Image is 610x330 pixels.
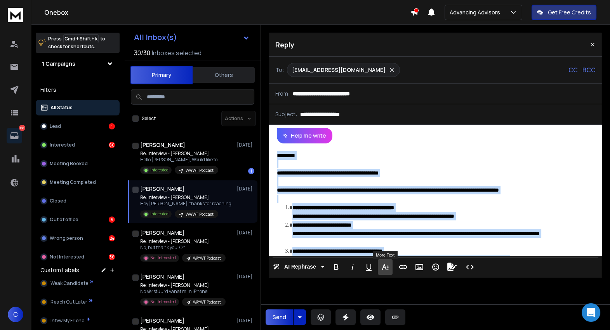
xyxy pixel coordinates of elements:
button: Out of office5 [36,212,120,227]
span: Cmd + Shift + k [63,34,99,43]
p: [DATE] [237,142,254,148]
button: Code View [462,259,477,275]
button: Reach Out Later [36,294,120,310]
h3: Custom Labels [40,266,79,274]
h1: [PERSON_NAME] [140,317,184,325]
h1: [PERSON_NAME] [140,273,184,281]
p: Re: Interview - [PERSON_NAME] [140,238,226,244]
p: Press to check for shortcuts. [48,35,105,51]
p: No, but thank you. On [140,244,226,251]
div: 24 [109,235,115,241]
span: 30 / 30 [134,48,150,58]
a: 136 [7,128,22,143]
button: Intvw My Friend [36,313,120,328]
p: No Verstuurd vanaf mijn iPhone [140,288,226,295]
h1: [PERSON_NAME] [140,141,185,149]
button: Not Interested36 [36,249,120,265]
button: Closed [36,193,120,209]
p: From: [275,90,290,98]
button: AI Rephrase [271,259,326,275]
span: Reach Out Later [50,299,87,305]
p: To: [275,66,284,74]
button: Weak Candidate [36,276,120,291]
button: Meeting Booked [36,156,120,171]
p: [DATE] [237,274,254,280]
p: Interested [50,142,75,148]
button: Signature [445,259,459,275]
button: Primary [130,66,193,84]
p: Interested [150,167,169,173]
p: [DATE] [237,186,254,192]
button: Lead1 [36,119,120,134]
button: All Inbox(s) [128,30,256,45]
h3: Inboxes selected [152,48,202,58]
div: 5 [109,217,115,223]
div: More Text [373,251,398,259]
p: [EMAIL_ADDRESS][DOMAIN_NAME] [292,66,386,74]
p: [DATE] [237,318,254,324]
p: Get Free Credits [548,9,591,16]
button: Get Free Credits [532,5,596,20]
p: Meeting Completed [50,179,96,185]
button: Italic (⌘I) [345,259,360,275]
button: All Status [36,100,120,115]
p: BCC [582,65,596,75]
p: Re: Interview - [PERSON_NAME] [140,282,226,288]
p: Re: Interview - [PERSON_NAME] [140,150,218,157]
p: Closed [50,198,66,204]
label: Select [142,115,156,122]
button: 1 Campaigns [36,56,120,72]
div: Open Intercom Messenger [582,303,600,322]
p: All Status [50,105,73,111]
p: Not Interested [50,254,84,260]
p: WAYWT Podcast [186,168,214,173]
button: Emoticons [428,259,443,275]
h1: 1 Campaigns [42,60,75,68]
p: Subject: [275,110,297,118]
button: Interested60 [36,137,120,153]
span: AI Rephrase [283,264,318,270]
div: 1 [248,168,254,174]
p: Reply [275,39,294,50]
img: logo [8,8,23,22]
p: Not Interested [150,255,176,261]
p: Interested [150,211,169,217]
button: C [8,307,23,322]
h1: [PERSON_NAME] [140,185,184,193]
h1: All Inbox(s) [134,33,177,41]
p: CC [568,65,578,75]
button: Others [193,66,255,84]
div: 60 [109,142,115,148]
p: Hello [PERSON_NAME], Would like to [140,157,218,163]
p: Re: Interview - [PERSON_NAME] [140,194,231,201]
h1: [PERSON_NAME] [140,229,184,237]
span: Intvw My Friend [50,318,85,324]
button: Send [266,309,293,325]
p: Advancing Advisors [450,9,503,16]
p: Hey [PERSON_NAME], thanks for reaching [140,201,231,207]
button: Help me write [277,128,332,143]
div: 1 [109,123,115,129]
p: 136 [19,125,25,131]
h3: Filters [36,84,120,95]
button: Insert Link (⌘K) [396,259,410,275]
span: Weak Candidate [50,280,88,286]
p: Out of office [50,217,78,223]
button: Meeting Completed [36,175,120,190]
p: Wrong person [50,235,83,241]
p: WAYWT Podcast [186,211,214,217]
h1: Onebox [44,8,410,17]
p: WAYWT Podcast [193,255,221,261]
p: WAYWT Podcast [193,299,221,305]
button: Bold (⌘B) [329,259,344,275]
p: Lead [50,123,61,129]
div: 36 [109,254,115,260]
button: Wrong person24 [36,230,120,246]
button: Insert Image (⌘P) [412,259,427,275]
p: [DATE] [237,230,254,236]
p: Meeting Booked [50,161,88,167]
p: Not Interested [150,299,176,305]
